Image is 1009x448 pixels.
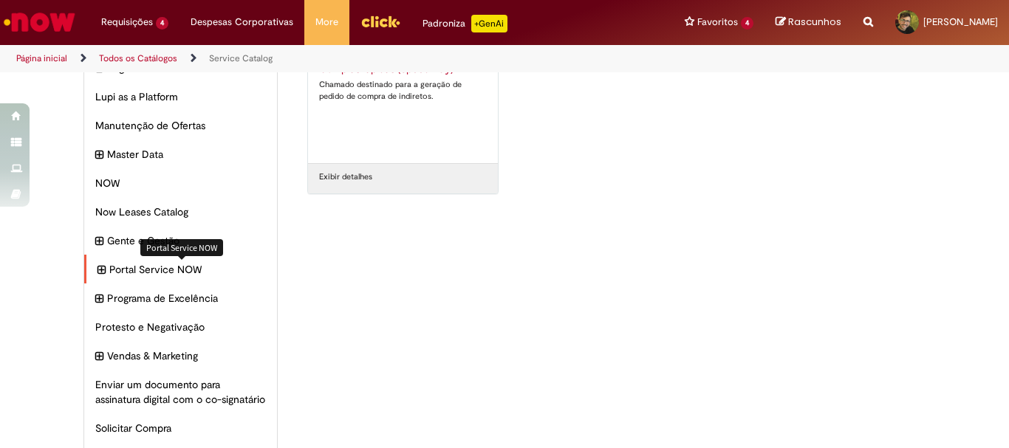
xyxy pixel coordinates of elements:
div: NOW [84,168,277,198]
i: expandir categoria Gente e Gestão [95,233,103,249]
i: expandir categoria Portal Service NOW [98,262,106,278]
img: ServiceNow [1,7,78,37]
span: Manutenção de Ofertas [95,118,266,133]
span: Portal Service NOW [109,262,266,277]
span: Enviar um documento para assinatura digital com o co-signatário [95,377,266,407]
span: Protesto e Negativação [95,320,266,334]
div: expandir categoria Master Data Master Data [84,139,277,169]
span: Programa de Excelência [107,291,266,306]
span: Requisições [101,15,153,30]
span: Rascunhos [788,15,841,29]
div: expandir categoria Programa de Excelência Programa de Excelência [84,283,277,313]
div: expandir categoria Vendas & Marketing Vendas & Marketing [84,341,277,371]
span: Favoritos [697,15,738,30]
div: Padroniza [423,15,507,32]
span: Despesas Corporativas [191,15,293,30]
a: Todos os Catálogos [99,52,177,64]
div: expandir categoria Gente e Gestão Gente e Gestão [84,226,277,255]
span: [PERSON_NAME] [923,15,998,28]
span: Lupi as a Platform [95,89,266,104]
i: expandir categoria Programa de Excelência [95,291,103,307]
div: Protesto e Negativação [84,312,277,342]
span: More [315,15,338,30]
span: 4 [156,17,168,30]
div: Solicitar Compra [84,413,277,443]
img: click_logo_yellow_360x200.png [360,10,400,32]
a: Rascunhos [776,15,841,30]
span: Solicitar Compra [95,421,266,435]
div: Chamado destinado para a geração de pedido de compra de indiretos. [319,79,487,102]
div: Portal Service NOW [140,239,223,256]
div: expandir categoria Portal Service NOW Portal Service NOW [84,255,277,284]
a: Página inicial [16,52,67,64]
div: Manutenção de Ofertas [84,111,277,140]
span: Master Data [107,147,266,162]
ul: Trilhas de página [11,45,662,72]
a: Compras rápidas (Speed Buy) Chamado destinado para a geração de pedido de compra de indiretos. [308,52,498,163]
a: Exibir detalhes [319,171,372,183]
span: 4 [741,17,753,30]
div: Lupi as a Platform [84,82,277,111]
span: Vendas & Marketing [107,348,266,363]
i: expandir categoria Vendas & Marketing [95,348,103,365]
a: Service Catalog [209,52,273,64]
div: Now Leases Catalog [84,197,277,227]
p: +GenAi [471,15,507,32]
span: NOW [95,176,266,190]
span: Now Leases Catalog [95,204,266,219]
span: Gente e Gestão [107,233,266,248]
div: Enviar um documento para assinatura digital com o co-signatário [84,370,277,414]
i: expandir categoria Master Data [95,147,103,163]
